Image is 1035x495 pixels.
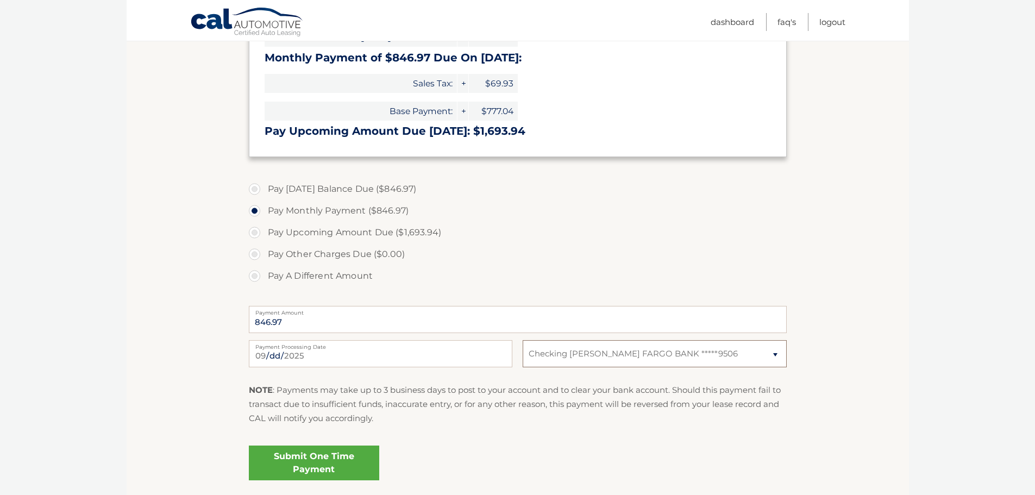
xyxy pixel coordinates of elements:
span: + [457,102,468,121]
a: Logout [819,13,845,31]
a: Submit One Time Payment [249,446,379,480]
p: : Payments may take up to 3 business days to post to your account and to clear your bank account.... [249,383,787,426]
a: FAQ's [777,13,796,31]
label: Pay Upcoming Amount Due ($1,693.94) [249,222,787,243]
h3: Monthly Payment of $846.97 Due On [DATE]: [265,51,771,65]
span: Sales Tax: [265,74,457,93]
a: Dashboard [711,13,754,31]
label: Payment Amount [249,306,787,315]
span: Base Payment: [265,102,457,121]
span: $69.93 [469,74,518,93]
span: + [457,74,468,93]
label: Pay Monthly Payment ($846.97) [249,200,787,222]
label: Payment Processing Date [249,340,512,349]
input: Payment Date [249,340,512,367]
strong: NOTE [249,385,273,395]
span: $777.04 [469,102,518,121]
input: Payment Amount [249,306,787,333]
label: Pay [DATE] Balance Due ($846.97) [249,178,787,200]
label: Pay Other Charges Due ($0.00) [249,243,787,265]
label: Pay A Different Amount [249,265,787,287]
a: Cal Automotive [190,7,304,39]
h3: Pay Upcoming Amount Due [DATE]: $1,693.94 [265,124,771,138]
